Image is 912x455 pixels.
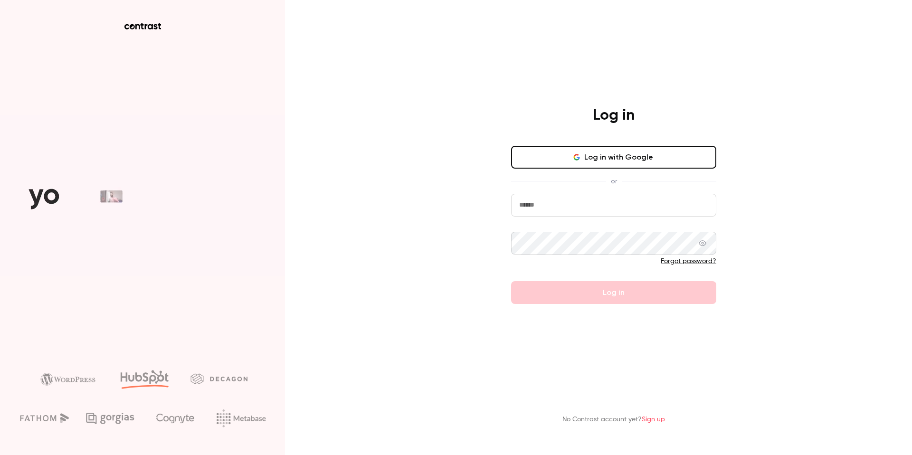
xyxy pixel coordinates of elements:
h4: Log in [593,106,635,125]
a: Forgot password? [661,258,716,265]
button: Log in with Google [511,146,716,169]
p: No Contrast account yet? [562,415,665,425]
img: decagon [190,373,247,384]
a: Sign up [642,416,665,423]
span: or [606,176,622,186]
